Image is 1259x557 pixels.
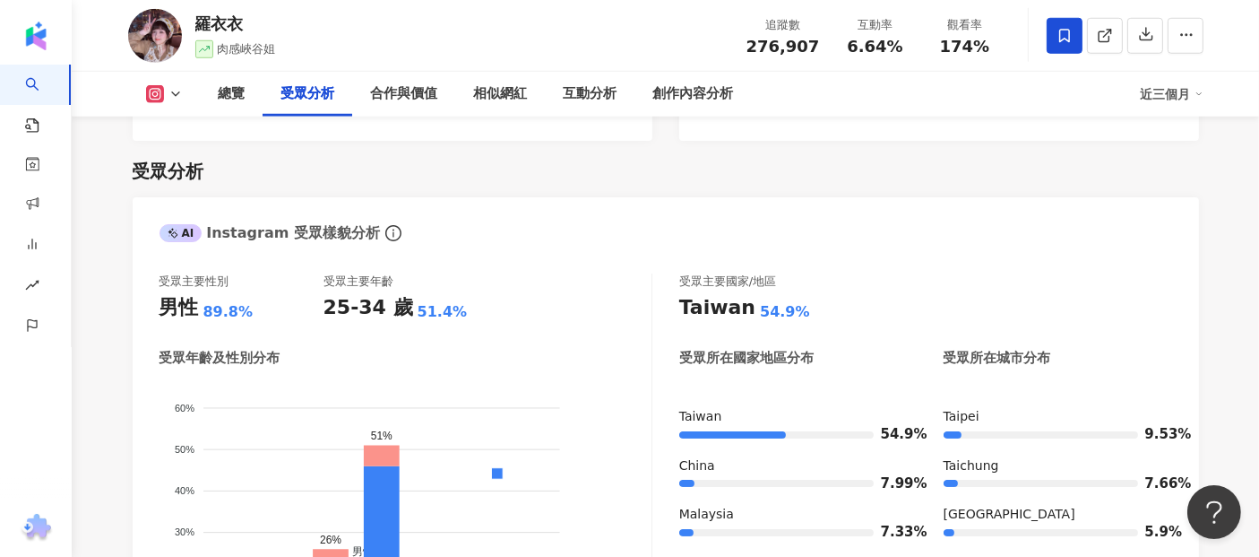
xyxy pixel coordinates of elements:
span: 174% [940,38,990,56]
div: 互動分析 [564,83,617,105]
div: Taichung [944,457,1172,475]
img: chrome extension [19,514,54,543]
div: 追蹤數 [746,16,820,34]
span: 5.9% [1145,526,1172,539]
div: China [679,457,908,475]
div: 受眾分析 [133,159,204,184]
span: info-circle [383,222,404,244]
span: 7.99% [881,477,908,491]
div: Instagram 受眾樣貌分析 [160,223,380,243]
tspan: 60% [174,403,194,413]
div: Taiwan [679,408,908,426]
tspan: 40% [174,485,194,496]
div: 受眾年齡及性別分布 [160,349,280,368]
img: KOL Avatar [128,9,182,63]
div: 男性 [160,294,199,322]
div: AI [160,224,203,242]
div: 受眾主要國家/地區 [679,274,776,290]
span: 肉感峽谷姐 [218,42,276,56]
div: Malaysia [679,506,908,524]
span: 7.33% [881,526,908,539]
tspan: 30% [174,527,194,538]
iframe: Help Scout Beacon - Open [1187,485,1241,539]
div: 近三個月 [1141,80,1203,109]
div: 受眾主要年齡 [323,274,393,290]
div: Taipei [944,408,1172,426]
div: 54.9% [760,302,810,322]
div: 受眾主要性別 [160,274,229,290]
div: 相似網紅 [474,83,528,105]
div: 互動率 [841,16,910,34]
img: logo icon [22,22,50,50]
div: 觀看率 [931,16,999,34]
div: 總覽 [219,83,246,105]
a: search [25,65,61,135]
div: 合作與價值 [371,83,438,105]
div: 受眾所在城市分布 [944,349,1051,368]
div: 創作內容分析 [653,83,734,105]
div: 89.8% [203,302,254,322]
span: 9.53% [1145,428,1172,441]
div: 受眾分析 [281,83,335,105]
span: rise [25,267,39,308]
span: 54.9% [881,428,908,441]
div: 受眾所在國家地區分布 [679,349,814,368]
div: [GEOGRAPHIC_DATA] [944,506,1172,524]
span: 7.66% [1145,477,1172,491]
tspan: 50% [174,444,194,455]
div: 羅衣衣 [195,13,276,35]
span: 276,907 [746,37,820,56]
span: 6.64% [847,38,902,56]
div: 25-34 歲 [323,294,413,322]
div: Taiwan [679,294,755,322]
div: 51.4% [418,302,468,322]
